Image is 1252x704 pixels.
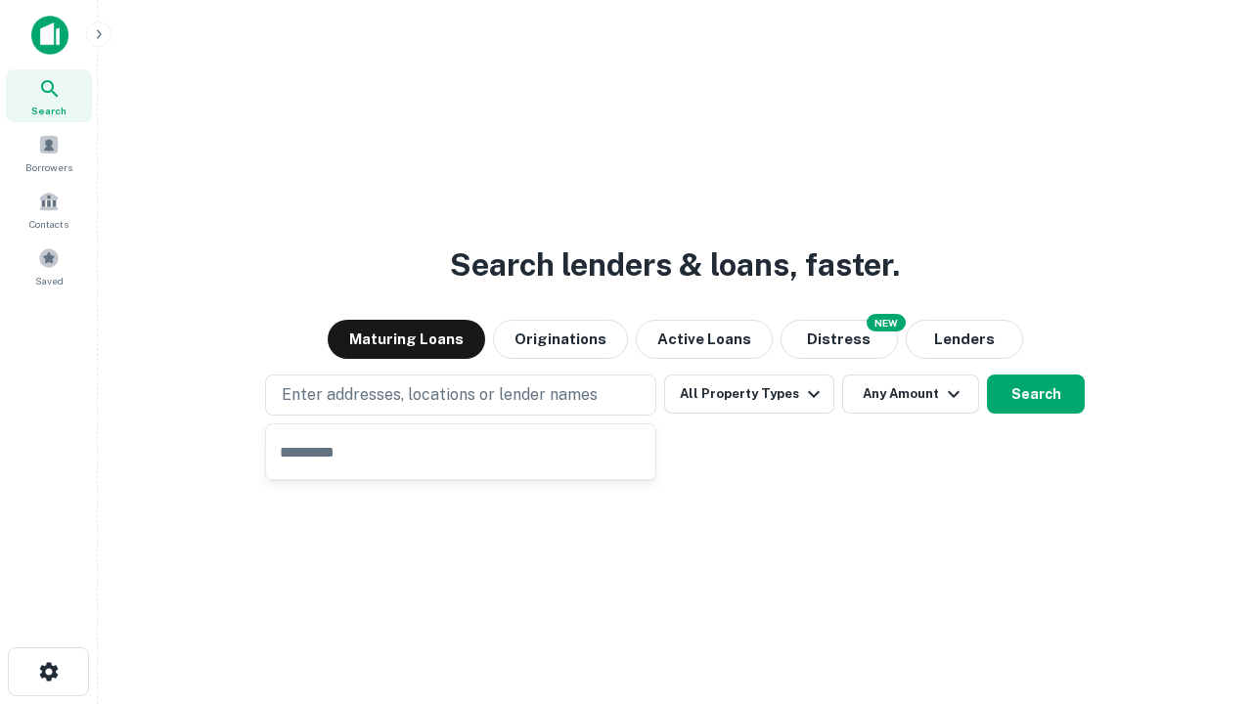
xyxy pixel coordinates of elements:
button: Lenders [906,320,1023,359]
a: Contacts [6,183,92,236]
button: All Property Types [664,374,834,414]
button: Maturing Loans [328,320,485,359]
h3: Search lenders & loans, faster. [450,242,900,288]
a: Saved [6,240,92,292]
button: Enter addresses, locations or lender names [265,374,656,416]
span: Borrowers [25,159,72,175]
button: Search [987,374,1085,414]
iframe: Chat Widget [1154,548,1252,641]
button: Originations [493,320,628,359]
span: Search [31,103,67,118]
p: Enter addresses, locations or lender names [282,383,598,407]
img: capitalize-icon.png [31,16,68,55]
button: Any Amount [842,374,979,414]
a: Search [6,69,92,122]
span: Contacts [29,216,68,232]
div: NEW [867,314,906,331]
button: Active Loans [636,320,773,359]
a: Borrowers [6,126,92,179]
button: Search distressed loans with lien and other non-mortgage details. [781,320,898,359]
span: Saved [35,273,64,288]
